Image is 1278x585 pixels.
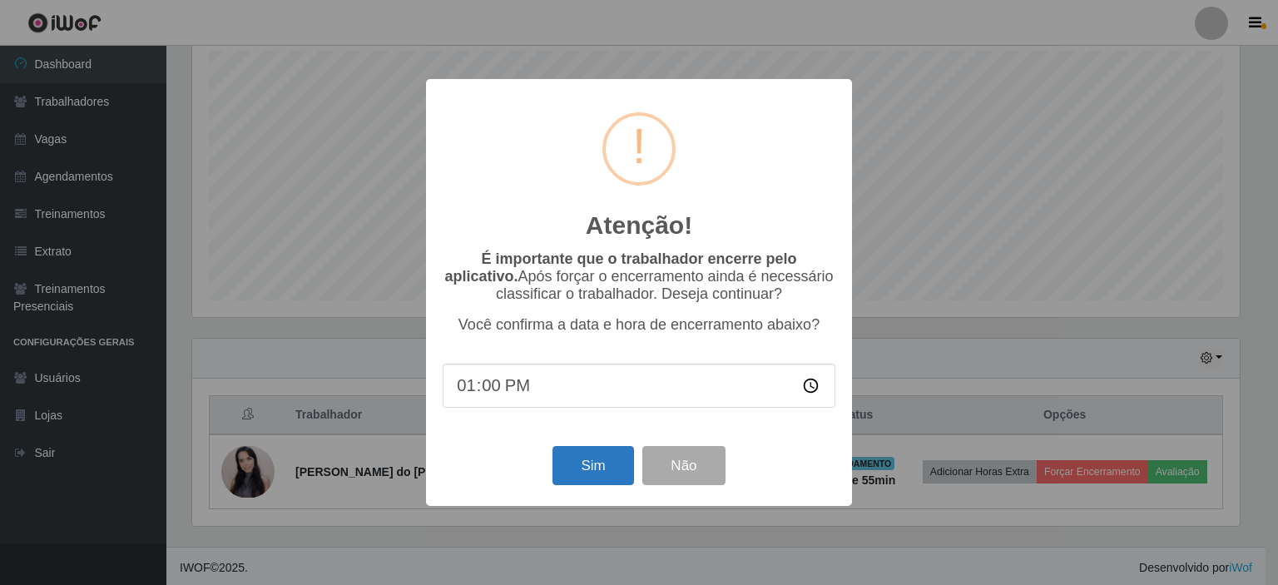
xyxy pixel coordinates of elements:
[552,446,633,485] button: Sim
[443,250,835,303] p: Após forçar o encerramento ainda é necessário classificar o trabalhador. Deseja continuar?
[443,316,835,334] p: Você confirma a data e hora de encerramento abaixo?
[586,211,692,240] h2: Atenção!
[642,446,725,485] button: Não
[444,250,796,285] b: É importante que o trabalhador encerre pelo aplicativo.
